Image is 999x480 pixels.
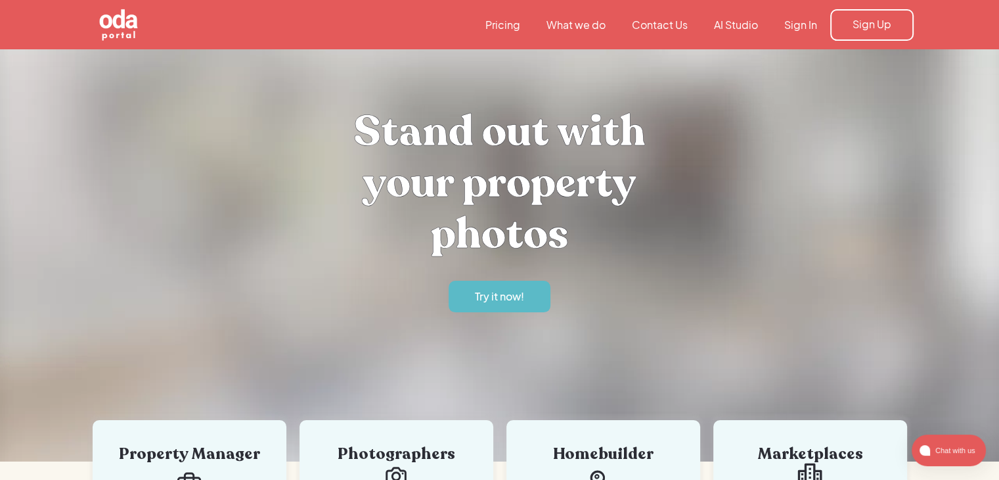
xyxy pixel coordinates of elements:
[733,446,887,462] div: Marketplaces
[475,289,524,304] div: Try it now!
[526,446,680,462] div: Homebuilder
[830,9,914,41] a: Sign Up
[449,281,550,312] a: Try it now!
[86,8,211,42] a: home
[930,443,978,458] span: Chat with us
[771,18,830,32] a: Sign In
[701,18,771,32] a: AI Studio
[912,435,986,466] button: atlas-launcher
[112,446,267,462] div: Property Manager
[853,17,891,32] div: Sign Up
[472,18,533,32] a: Pricing
[619,18,701,32] a: Contact Us
[533,18,619,32] a: What we do
[303,106,697,260] h1: Stand out with your property photos
[319,446,474,462] div: Photographers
